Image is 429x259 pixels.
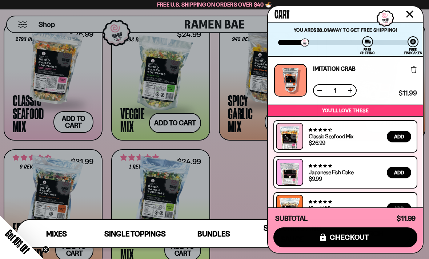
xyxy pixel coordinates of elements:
span: $11.99 [398,90,417,97]
span: Single Toppings [104,229,166,238]
span: Bundles [197,229,230,238]
a: Seasoning and Sauce [253,220,332,247]
div: $26.99 [309,140,325,146]
span: 4.76 stars [309,163,332,168]
span: 4.68 stars [309,128,332,132]
span: checkout [330,233,369,241]
span: 4.76 stars [309,199,332,204]
span: Free U.S. Shipping on Orders over $40 🍜 [157,1,272,8]
div: $9.99 [309,176,322,182]
strong: $28.01 [313,27,329,33]
button: Add [387,167,411,178]
a: Mixes [17,220,96,247]
span: Get 10% Off [3,227,32,256]
span: $11.99 [397,214,416,223]
span: Add [394,170,404,175]
span: Cart [274,6,289,20]
a: Japanese Fish Cake [309,169,353,176]
a: Single Toppings [96,220,174,247]
a: Classic Seafood Mix [309,133,353,140]
span: Add [394,206,404,211]
h4: Subtotal [275,215,308,222]
div: Free Shipping [360,48,374,54]
span: Mixes [46,229,67,238]
p: You are away to get Free Shipping! [278,27,413,33]
div: Free Fishcakes [404,48,422,54]
button: Close teaser [42,246,49,253]
button: Add [387,131,411,142]
p: You’ll love these [270,107,421,114]
button: Add [387,203,411,214]
span: 1 [329,88,341,93]
a: Kimchi Mix [309,205,332,212]
button: checkout [273,227,417,247]
button: Close cart [404,9,415,20]
a: Bundles [175,220,253,247]
span: Add [394,134,404,139]
a: Imitation Crab [313,66,356,72]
